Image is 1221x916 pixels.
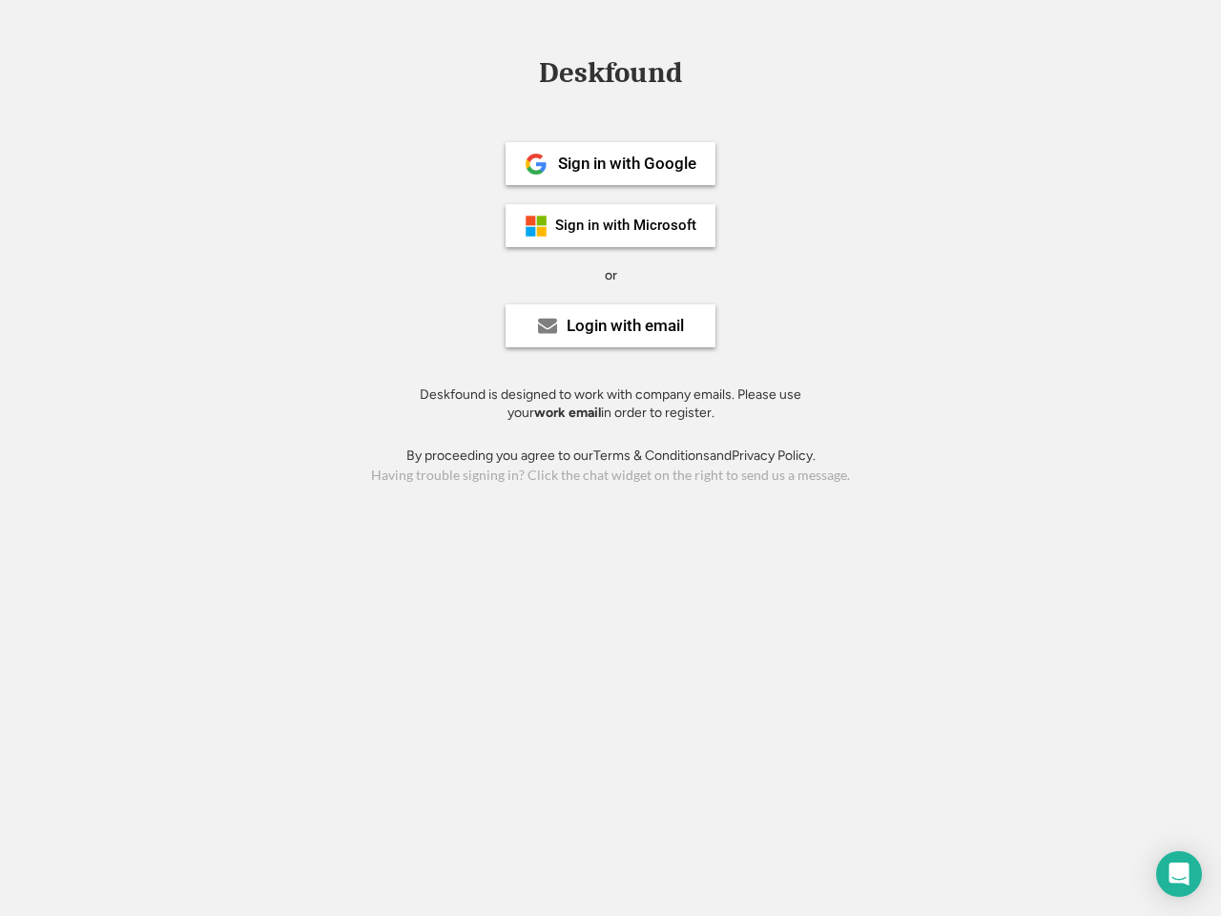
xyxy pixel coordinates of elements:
img: ms-symbollockup_mssymbol_19.png [525,215,548,238]
div: Sign in with Google [558,156,696,172]
a: Privacy Policy. [732,448,816,464]
div: Login with email [567,318,684,334]
div: Deskfound is designed to work with company emails. Please use your in order to register. [396,385,825,423]
img: 1024px-Google__G__Logo.svg.png [525,153,548,176]
div: Open Intercom Messenger [1156,851,1202,897]
div: By proceeding you agree to our and [406,447,816,466]
div: Deskfound [529,58,692,88]
a: Terms & Conditions [593,448,710,464]
div: Sign in with Microsoft [555,219,696,233]
strong: work email [534,405,601,421]
div: or [605,266,617,285]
